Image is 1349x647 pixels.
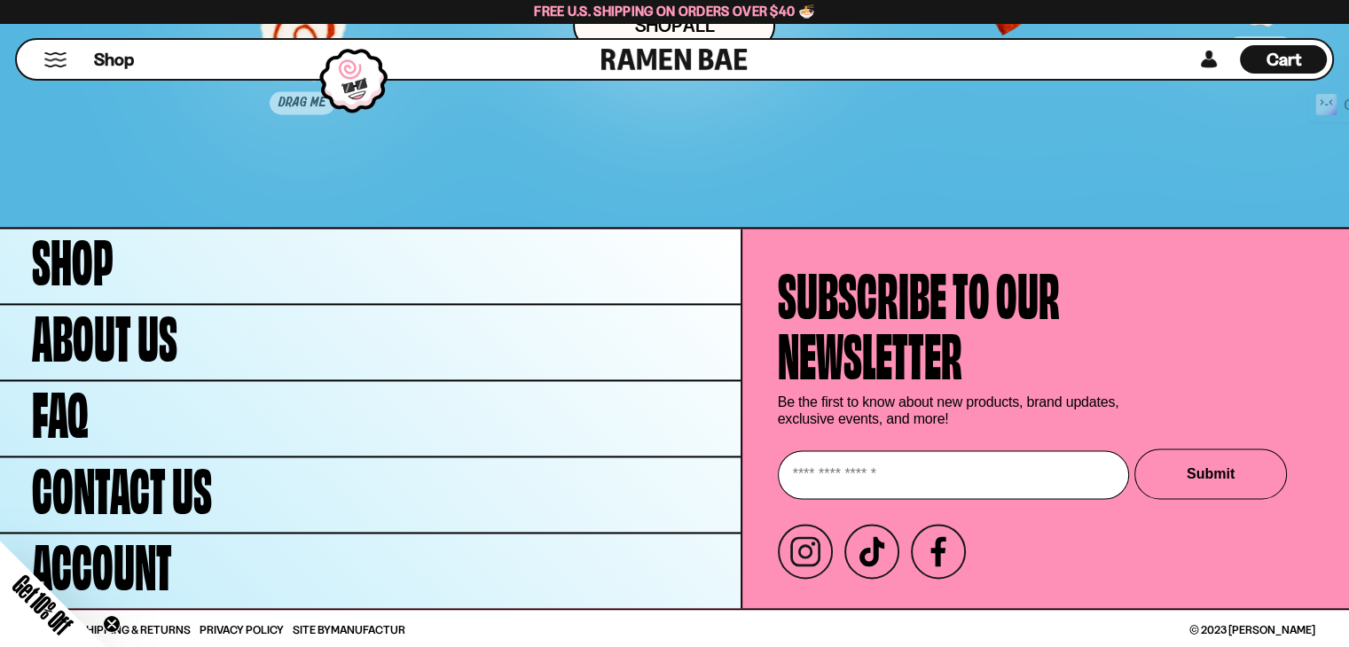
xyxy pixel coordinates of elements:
a: Cart [1240,40,1327,79]
span: Shop [94,48,134,72]
span: Get 10% Off [8,570,77,639]
span: Account [32,532,172,592]
span: About Us [32,303,177,363]
a: Shop [94,45,134,74]
a: Manufactur [331,622,405,636]
h4: Subscribe to our newsletter [778,261,1060,381]
button: Mobile Menu Trigger [43,52,67,67]
span: Cart [1267,49,1301,70]
a: Shipping & Returns [79,624,191,635]
input: Enter your email [778,450,1129,499]
span: Contact Us [32,456,212,516]
a: Privacy Policy [200,624,284,635]
span: © 2023 [PERSON_NAME] [1189,624,1315,635]
button: Close teaser [103,615,121,633]
span: Shop [32,227,114,287]
p: Be the first to know about new products, brand updates, exclusive events, and more! [778,394,1133,427]
button: Submit [1134,448,1287,499]
span: FAQ [32,379,89,440]
span: Site By [293,624,405,635]
span: Free U.S. Shipping on Orders over $40 🍜 [534,3,815,19]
